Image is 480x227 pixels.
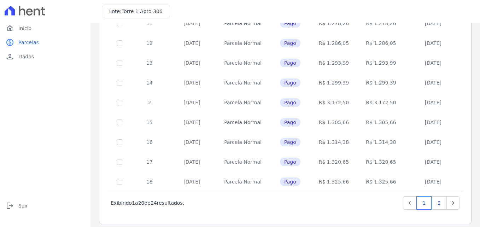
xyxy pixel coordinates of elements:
[6,202,14,210] i: logout
[216,152,270,172] td: Parcela Normal
[405,152,462,172] td: [DATE]
[405,13,462,33] td: [DATE]
[416,196,432,210] a: 1
[216,13,270,33] td: Parcela Normal
[310,172,357,192] td: R$ 1.325,66
[216,73,270,93] td: Parcela Normal
[151,200,157,206] span: 24
[357,152,404,172] td: R$ 1.320,65
[3,50,88,64] a: personDados
[168,93,216,112] td: [DATE]
[216,53,270,73] td: Parcela Normal
[405,93,462,112] td: [DATE]
[3,21,88,35] a: homeInício
[168,172,216,192] td: [DATE]
[357,13,404,33] td: R$ 1.278,26
[117,40,122,46] input: Só é possível selecionar pagamentos em aberto
[3,35,88,50] a: paidParcelas
[405,132,462,152] td: [DATE]
[405,73,462,93] td: [DATE]
[109,8,163,15] h3: Lote:
[216,132,270,152] td: Parcela Normal
[216,93,270,112] td: Parcela Normal
[131,93,168,112] td: 2
[117,139,122,145] input: Só é possível selecionar pagamentos em aberto
[280,158,300,166] span: Pago
[18,39,39,46] span: Parcelas
[168,13,216,33] td: [DATE]
[216,33,270,53] td: Parcela Normal
[6,52,14,61] i: person
[310,93,357,112] td: R$ 3.172,50
[405,33,462,53] td: [DATE]
[310,73,357,93] td: R$ 1.299,39
[405,172,462,192] td: [DATE]
[357,53,404,73] td: R$ 1.293,99
[168,33,216,53] td: [DATE]
[122,8,163,14] span: Torre 1 Apto 306
[280,177,300,186] span: Pago
[405,53,462,73] td: [DATE]
[117,60,122,66] input: Só é possível selecionar pagamentos em aberto
[280,118,300,127] span: Pago
[3,199,88,213] a: logoutSair
[310,53,357,73] td: R$ 1.293,99
[18,202,28,209] span: Sair
[131,152,168,172] td: 17
[131,112,168,132] td: 15
[117,100,122,105] input: Só é possível selecionar pagamentos em aberto
[432,196,447,210] a: 2
[310,132,357,152] td: R$ 1.314,38
[111,199,184,206] p: Exibindo a de resultados.
[280,59,300,67] span: Pago
[280,39,300,47] span: Pago
[168,112,216,132] td: [DATE]
[168,73,216,93] td: [DATE]
[357,132,404,152] td: R$ 1.314,38
[18,25,31,32] span: Início
[6,38,14,47] i: paid
[132,200,135,206] span: 1
[117,179,122,185] input: Só é possível selecionar pagamentos em aberto
[18,53,34,60] span: Dados
[117,159,122,165] input: Só é possível selecionar pagamentos em aberto
[6,24,14,33] i: home
[131,132,168,152] td: 16
[310,152,357,172] td: R$ 1.320,65
[138,200,145,206] span: 20
[168,152,216,172] td: [DATE]
[117,120,122,125] input: Só é possível selecionar pagamentos em aberto
[405,112,462,132] td: [DATE]
[310,13,357,33] td: R$ 1.278,26
[168,53,216,73] td: [DATE]
[117,80,122,86] input: Só é possível selecionar pagamentos em aberto
[310,33,357,53] td: R$ 1.286,05
[131,13,168,33] td: 11
[310,112,357,132] td: R$ 1.305,66
[357,93,404,112] td: R$ 3.172,50
[280,78,300,87] span: Pago
[446,196,460,210] a: Next
[216,112,270,132] td: Parcela Normal
[131,172,168,192] td: 18
[131,33,168,53] td: 12
[280,19,300,28] span: Pago
[117,21,122,26] input: Só é possível selecionar pagamentos em aberto
[280,138,300,146] span: Pago
[131,73,168,93] td: 14
[357,33,404,53] td: R$ 1.286,05
[357,172,404,192] td: R$ 1.325,66
[280,98,300,107] span: Pago
[131,53,168,73] td: 13
[357,73,404,93] td: R$ 1.299,39
[357,112,404,132] td: R$ 1.305,66
[403,196,416,210] a: Previous
[168,132,216,152] td: [DATE]
[216,172,270,192] td: Parcela Normal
